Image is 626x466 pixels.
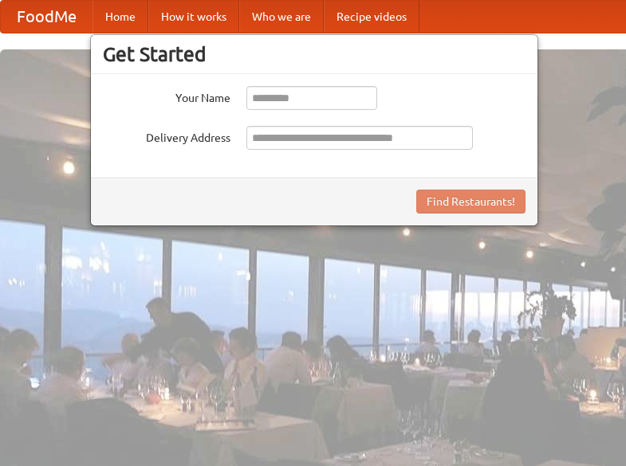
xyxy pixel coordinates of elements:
[1,1,93,33] a: FoodMe
[148,1,239,33] a: How it works
[93,1,148,33] a: Home
[103,126,230,146] label: Delivery Address
[416,190,526,213] button: Find Restaurants!
[103,42,526,66] h3: Get Started
[324,1,419,33] a: Recipe videos
[239,1,324,33] a: Who we are
[103,86,230,106] label: Your Name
